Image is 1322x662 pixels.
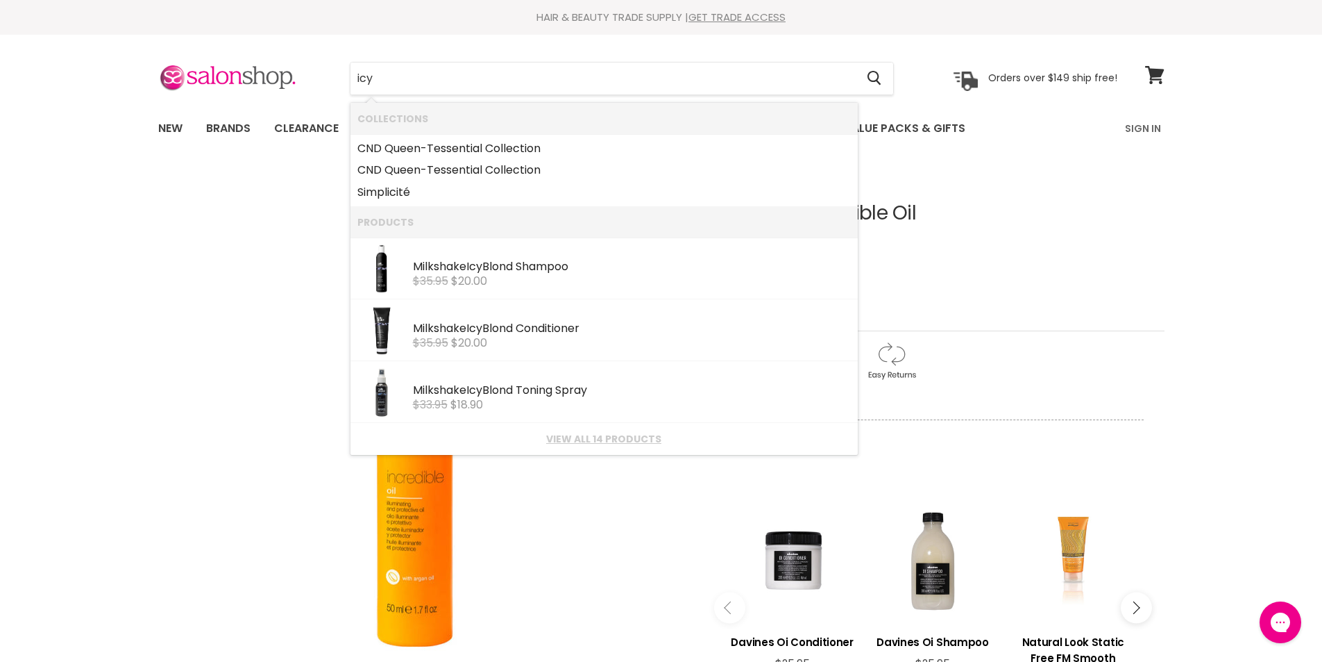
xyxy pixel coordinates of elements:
[466,258,482,274] b: Icy
[870,634,996,650] h3: Davines Oi Shampoo
[466,320,482,336] b: Icy
[350,63,856,94] input: Search
[350,62,894,95] form: Product
[413,273,448,289] s: $35.95
[413,322,851,337] div: Milkshake Blond Conditioner
[350,134,858,160] li: Collections: CND Queen-Tessential Collection
[413,384,851,399] div: Milkshake Blond Toning Spray
[729,624,856,657] a: View product:Davines Oi Conditioner
[357,138,851,160] a: CND Queen-Tessential Collection
[350,423,858,454] li: View All
[702,203,1164,224] h1: Milkshake Incredible Oil
[148,108,1046,149] ul: Main menu
[357,181,851,204] a: Simplicité
[350,206,858,238] li: Products
[350,181,858,207] li: Collections: Simplicité
[1117,114,1169,143] a: Sign In
[856,63,893,94] button: Search
[413,335,448,351] s: $35.95
[854,340,928,382] img: returns.gif
[357,306,406,355] img: milk-shake-icy-blond-conditioner-250-mlcopy-900x.webp
[722,420,1144,465] p: Goes well with
[264,114,349,143] a: Clearance
[466,382,482,398] b: Icy
[350,299,858,361] li: Products: Milkshake Icy Blond Conditioner
[988,72,1117,84] p: Orders over $149 ship free!
[833,114,976,143] a: Value Packs & Gifts
[729,634,856,650] h3: Davines Oi Conditioner
[357,433,851,445] a: View all 14 products
[357,245,406,293] img: milk-shake-icy-blond-shampoo-300ml-900x.webp
[350,103,858,134] li: Collections
[413,260,851,275] div: Milkshake Blond Shampoo
[451,273,487,289] span: $20.00
[141,10,1182,24] div: HAIR & BEAUTY TRADE SUPPLY |
[450,397,483,413] span: $18.90
[148,114,193,143] a: New
[451,335,487,351] span: $20.00
[870,624,996,657] a: View product:Davines Oi Shampoo
[688,10,786,24] a: GET TRADE ACCESS
[357,368,406,417] img: media_36f6fd43-bfe8-49a1-92ec-c62414a9cb1d.webp
[413,397,448,413] s: $33.95
[350,159,858,181] li: Collections: CND Queen-Tessential Collection
[141,108,1182,149] nav: Main
[196,114,261,143] a: Brands
[357,159,851,181] a: CND Queen-Tessential Collection
[1253,597,1308,648] iframe: Gorgias live chat messenger
[350,361,858,423] li: Products: Milkshake Icy Blond Toning Spray
[350,238,858,299] li: Products: Milkshake Icy Blond Shampoo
